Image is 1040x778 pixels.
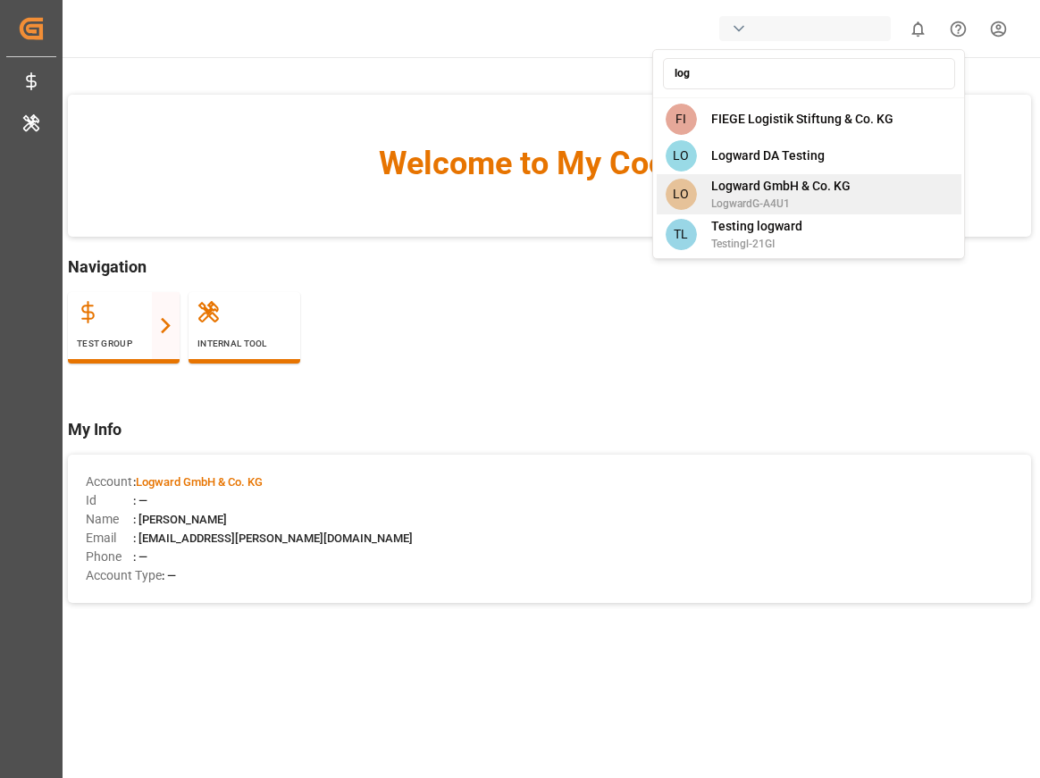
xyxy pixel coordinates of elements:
[663,58,955,89] input: Search an account...
[666,104,697,135] span: FI
[711,236,802,252] span: Testingl-21GI
[666,179,697,210] span: LO
[711,146,825,165] span: Logward DA Testing
[711,110,893,129] span: FIEGE Logistik Stiftung & Co. KG
[666,219,697,250] span: TL
[711,196,851,212] span: LogwardG-A4U1
[711,177,851,196] span: Logward GmbH & Co. KG
[711,217,802,236] span: Testing logward
[666,140,697,171] span: LO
